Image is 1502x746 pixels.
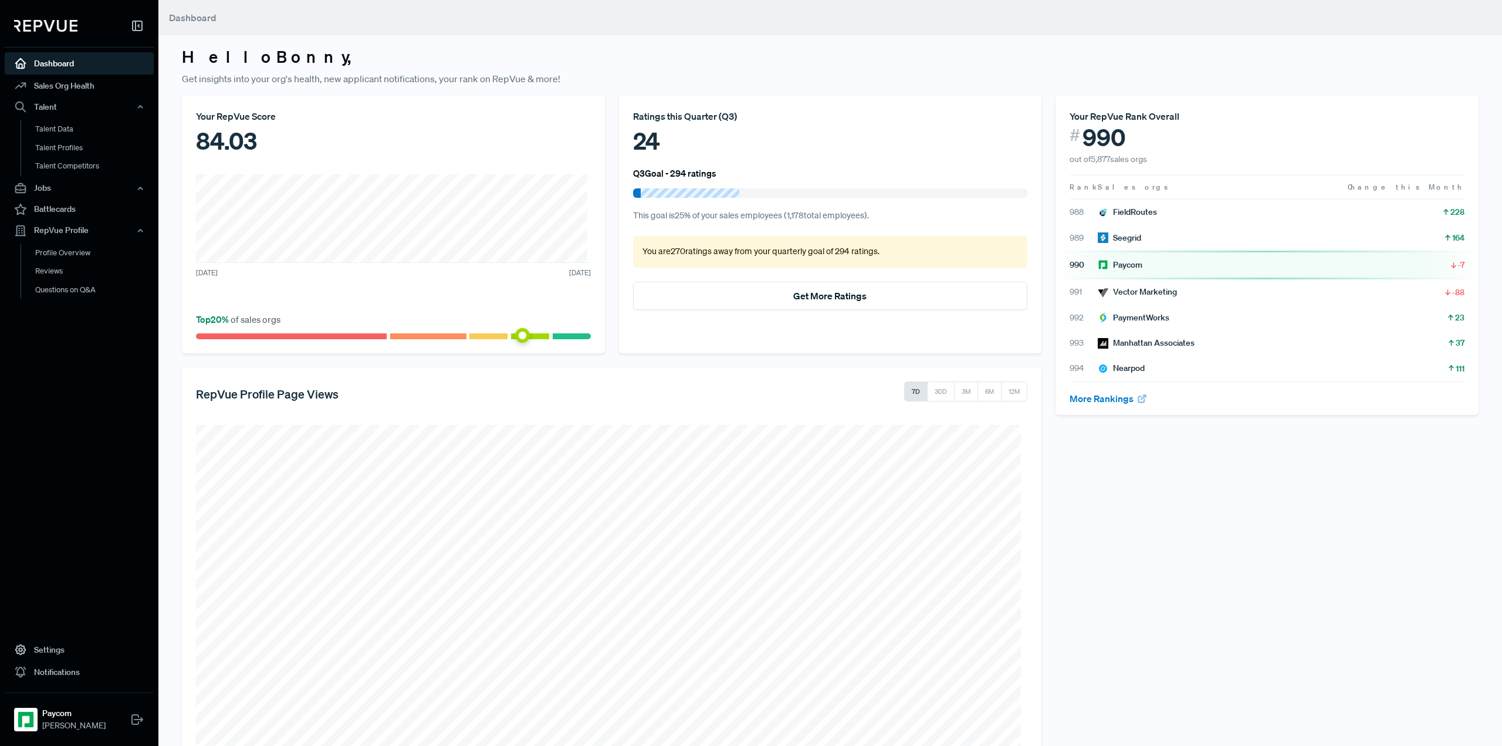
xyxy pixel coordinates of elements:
[1452,286,1464,298] span: -88
[5,221,154,241] button: RepVue Profile
[1070,286,1098,298] span: 991
[1070,123,1080,147] span: #
[1348,182,1464,192] span: Change this Month
[5,639,154,661] a: Settings
[182,72,1479,86] p: Get insights into your org's health, new applicant notifications, your rank on RepVue & more!
[569,268,591,278] span: [DATE]
[21,262,170,281] a: Reviews
[16,710,35,729] img: Paycom
[1450,206,1464,218] span: 228
[5,97,154,117] button: Talent
[1098,259,1142,271] div: Paycom
[5,661,154,683] a: Notifications
[633,168,716,178] h6: Q3 Goal - 294 ratings
[1098,259,1108,270] img: Paycom
[927,382,955,401] button: 30D
[21,157,170,175] a: Talent Competitors
[954,382,978,401] button: 3M
[1098,337,1195,349] div: Manhattan Associates
[5,178,154,198] button: Jobs
[5,693,154,737] a: PaycomPaycom[PERSON_NAME]
[196,313,280,325] span: of sales orgs
[904,382,928,401] button: 7D
[633,123,1028,158] div: 24
[1098,286,1177,298] div: Vector Marketing
[5,198,154,221] a: Battlecards
[1098,363,1108,374] img: Nearpod
[14,20,77,32] img: RepVue
[1070,312,1098,324] span: 992
[1098,312,1108,323] img: PaymentWorks
[1098,207,1108,218] img: FieldRoutes
[1070,393,1147,404] a: More Rankings
[1001,382,1027,401] button: 12M
[21,139,170,157] a: Talent Profiles
[1455,312,1464,323] span: 23
[1098,232,1141,244] div: Seegrid
[1098,182,1170,192] span: Sales orgs
[5,52,154,75] a: Dashboard
[196,313,231,325] span: Top 20 %
[977,382,1002,401] button: 6M
[1452,232,1464,244] span: 164
[1070,110,1179,122] span: Your RepVue Rank Overall
[169,12,216,23] span: Dashboard
[633,282,1028,310] button: Get More Ratings
[1098,287,1108,298] img: Vector Marketing
[196,109,591,123] div: Your RepVue Score
[1070,154,1147,164] span: out of 5,877 sales orgs
[633,210,1028,222] p: This goal is 25 % of your sales employees ( 1,178 total employees).
[633,109,1028,123] div: Ratings this Quarter ( Q3 )
[42,707,106,720] strong: Paycom
[1458,259,1464,271] span: -7
[1098,206,1157,218] div: FieldRoutes
[42,720,106,732] span: [PERSON_NAME]
[1082,123,1126,151] span: 990
[1070,362,1098,374] span: 994
[1098,338,1108,349] img: Manhattan Associates
[1070,182,1098,193] span: Rank
[196,387,339,401] h5: RepVue Profile Page Views
[1456,363,1464,374] span: 111
[1456,337,1464,349] span: 37
[1070,259,1098,271] span: 990
[182,47,1479,67] h3: Hello Bonny ,
[1070,206,1098,218] span: 988
[1070,337,1098,349] span: 993
[1098,232,1108,243] img: Seegrid
[21,244,170,262] a: Profile Overview
[1098,362,1145,374] div: Nearpod
[642,245,1019,258] p: You are 270 ratings away from your quarterly goal of 294 ratings .
[21,281,170,299] a: Questions on Q&A
[196,268,218,278] span: [DATE]
[1098,312,1169,324] div: PaymentWorks
[21,120,170,139] a: Talent Data
[5,75,154,97] a: Sales Org Health
[196,123,591,158] div: 84.03
[1070,232,1098,244] span: 989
